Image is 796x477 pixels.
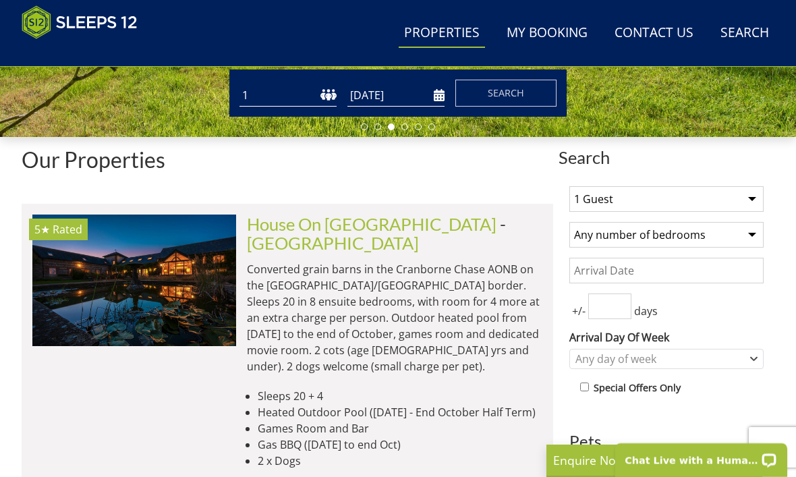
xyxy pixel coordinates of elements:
span: +/- [569,303,588,319]
span: Rated [53,222,82,237]
h1: Our Properties [22,148,553,171]
iframe: Customer reviews powered by Trustpilot [15,47,157,59]
a: Properties [399,18,485,49]
a: 5★ Rated [32,215,236,346]
p: Converted grain barns in the Cranborne Chase AONB on the [GEOGRAPHIC_DATA]/[GEOGRAPHIC_DATA] bord... [247,261,542,374]
li: Sleeps 20 + 4 [258,388,542,404]
li: 2 x Dogs [258,453,542,469]
span: - [247,214,506,253]
h3: Pets [569,432,764,450]
span: House On The Hill has a 5 star rating under the Quality in Tourism Scheme [34,222,50,237]
div: Combobox [569,349,764,369]
a: Search [715,18,774,49]
span: Search [559,148,774,167]
a: Contact Us [609,18,699,49]
img: house-on-the-hill-large-holiday-home-accommodation-wiltshire-sleeps-16.original.jpg [32,215,236,346]
a: House On [GEOGRAPHIC_DATA] [247,214,496,234]
a: [GEOGRAPHIC_DATA] [247,233,419,253]
button: Search [455,80,557,107]
div: Any day of week [572,352,747,366]
iframe: LiveChat chat widget [606,434,796,477]
span: Search [488,86,524,99]
input: Arrival Date [347,84,445,107]
li: Gas BBQ ([DATE] to end Oct) [258,437,542,453]
a: My Booking [501,18,593,49]
input: Arrival Date [569,258,764,283]
li: Games Room and Bar [258,420,542,437]
label: Arrival Day Of Week [569,329,764,345]
label: Special Offers Only [594,381,681,395]
img: Sleeps 12 [22,5,138,39]
li: Heated Outdoor Pool ([DATE] - End October Half Term) [258,404,542,420]
p: Enquire Now [553,451,756,469]
span: days [631,303,660,319]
